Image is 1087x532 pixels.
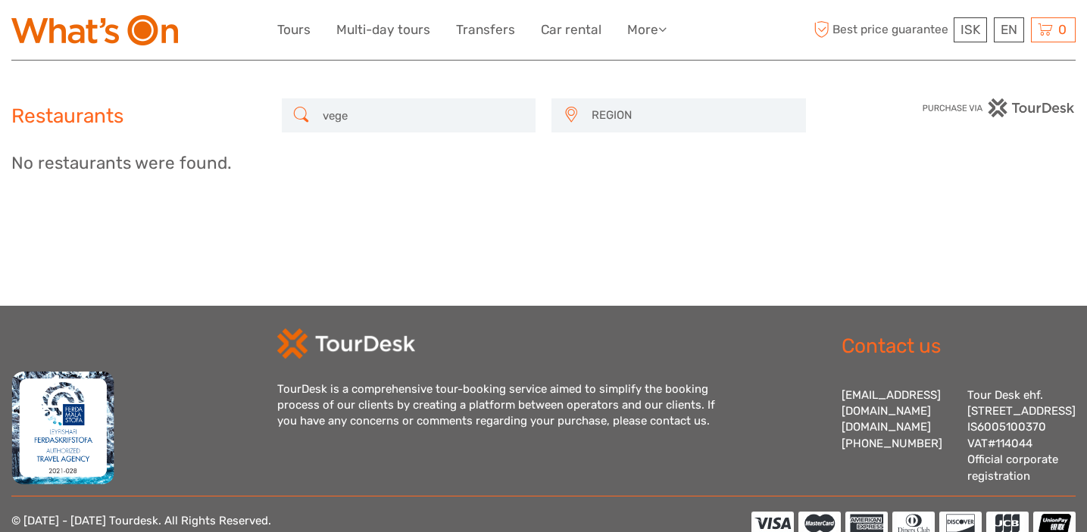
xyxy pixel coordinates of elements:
[11,15,178,45] img: What's On
[174,23,192,42] button: Open LiveChat chat widget
[967,387,1076,485] div: Tour Desk ehf. [STREET_ADDRESS] IS6005100370 VAT#114044
[627,19,667,41] a: More
[541,19,601,41] a: Car rental
[11,371,114,484] img: fms.png
[456,19,515,41] a: Transfers
[336,19,430,41] a: Multi-day tours
[994,17,1024,42] div: EN
[960,22,980,37] span: ISK
[842,334,1076,359] h2: Contact us
[585,103,798,128] button: REGION
[11,153,232,173] h3: No restaurants were found.
[21,26,171,39] p: We're away right now. Please check back later!
[967,453,1058,482] a: Official corporate registration
[11,104,266,129] h2: Restaurants
[1056,22,1069,37] span: 0
[277,328,414,359] img: td-logo-white.png
[277,381,732,430] div: TourDesk is a comprehensive tour-booking service aimed to simplify the booking process of our cli...
[810,17,950,42] span: Best price guarantee
[842,387,952,485] div: [EMAIL_ADDRESS][DOMAIN_NAME] [PHONE_NUMBER]
[842,420,931,434] a: [DOMAIN_NAME]
[277,19,311,41] a: Tours
[922,98,1076,117] img: PurchaseViaTourDesk.png
[317,102,529,129] input: SEARCH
